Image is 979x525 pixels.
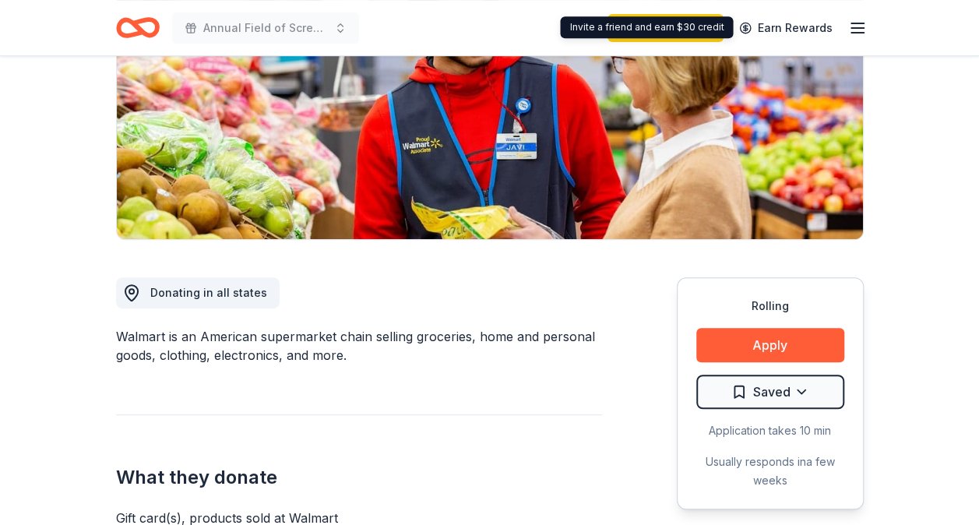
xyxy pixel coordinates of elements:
[607,14,724,42] a: Start free trial
[116,465,602,490] h2: What they donate
[203,19,328,37] span: Annual Field of Scream
[116,9,160,46] a: Home
[696,421,844,440] div: Application takes 10 min
[116,327,602,365] div: Walmart is an American supermarket chain selling groceries, home and personal goods, clothing, el...
[560,16,733,38] div: Invite a friend and earn $30 credit
[172,12,359,44] button: Annual Field of Scream
[696,328,844,362] button: Apply
[696,375,844,409] button: Saved
[150,286,267,299] span: Donating in all states
[730,14,842,42] a: Earn Rewards
[753,382,791,402] span: Saved
[696,297,844,315] div: Rolling
[696,453,844,490] div: Usually responds in a few weeks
